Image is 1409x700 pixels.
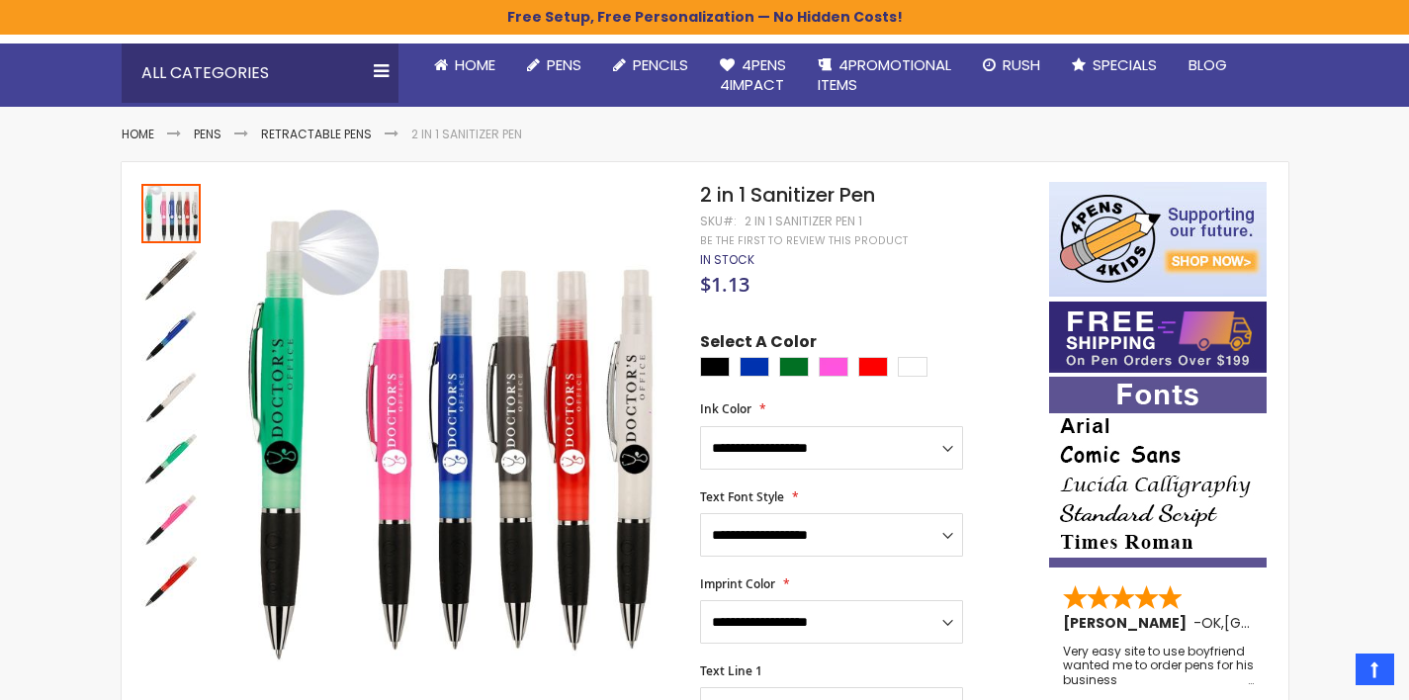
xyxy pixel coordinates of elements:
[141,490,201,550] img: 2 in 1 Sanitizer Pen
[141,368,201,427] img: 2 in 1 Sanitizer Pen
[898,357,927,377] div: White
[700,251,754,268] span: In stock
[1049,377,1267,568] img: font-personalization-examples
[700,181,875,209] span: 2 in 1 Sanitizer Pen
[1201,613,1221,633] span: OK
[1193,613,1369,633] span: - ,
[141,550,201,611] div: 2 in 1 Sanitizer Pen
[967,44,1056,87] a: Rush
[700,575,775,592] span: Imprint Color
[700,271,749,298] span: $1.13
[455,54,495,75] span: Home
[1173,44,1243,87] a: Blog
[418,44,511,87] a: Home
[818,54,951,95] span: 4PROMOTIONAL ITEMS
[1356,654,1394,685] a: Top
[858,357,888,377] div: Red
[700,357,730,377] div: Black
[1189,54,1227,75] span: Blog
[1224,613,1369,633] span: [GEOGRAPHIC_DATA]
[700,213,737,229] strong: SKU
[700,233,908,248] a: Be the first to review this product
[1056,44,1173,87] a: Specials
[141,366,203,427] div: 2 in 1 Sanitizer Pen
[700,331,817,358] span: Select A Color
[700,662,762,679] span: Text Line 1
[704,44,802,108] a: 4Pens4impact
[141,552,201,611] img: 2 in 1 Sanitizer Pen
[745,214,862,229] div: 2 in 1 Sanitizer Pen 1
[700,252,754,268] div: Availability
[141,305,203,366] div: 2 in 1 Sanitizer Pen
[194,126,221,142] a: Pens
[141,488,203,550] div: 2 in 1 Sanitizer Pen
[141,182,203,243] div: 2 in 1 Sanitizer Pen
[411,127,522,142] li: 2 in 1 Sanitizer Pen
[511,44,597,87] a: Pens
[141,429,201,488] img: 2 in 1 Sanitizer Pen
[141,427,203,488] div: 2 in 1 Sanitizer Pen
[1049,302,1267,373] img: Free shipping on orders over $199
[141,306,201,366] img: 2 in 1 Sanitizer Pen
[740,357,769,377] div: Blue
[261,126,372,142] a: Retractable Pens
[141,243,203,305] div: 2 in 1 Sanitizer Pen
[779,357,809,377] div: Green
[633,54,688,75] span: Pencils
[221,211,673,662] img: 2 in 1 Sanitizer Pen
[1093,54,1157,75] span: Specials
[700,488,784,505] span: Text Font Style
[547,54,581,75] span: Pens
[122,44,398,103] div: All Categories
[1049,182,1267,297] img: 4pens 4 kids
[122,126,154,142] a: Home
[141,245,201,305] img: 2 in 1 Sanitizer Pen
[720,54,786,95] span: 4Pens 4impact
[700,400,751,417] span: Ink Color
[1063,645,1255,687] div: Very easy site to use boyfriend wanted me to order pens for his business
[802,44,967,108] a: 4PROMOTIONALITEMS
[1003,54,1040,75] span: Rush
[597,44,704,87] a: Pencils
[819,357,848,377] div: Pink
[1063,613,1193,633] span: [PERSON_NAME]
